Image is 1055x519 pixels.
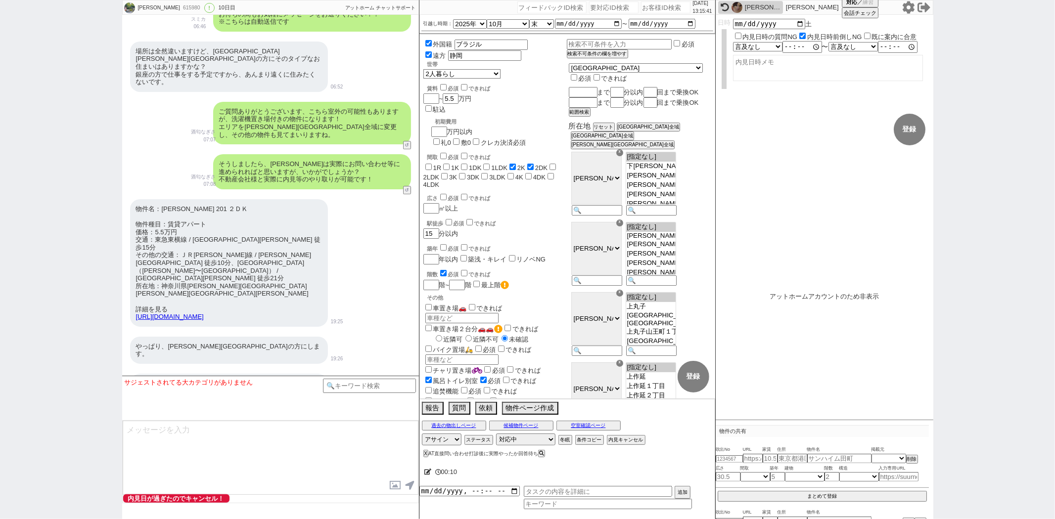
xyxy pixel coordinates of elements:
[682,41,694,48] label: 必須
[459,246,491,252] label: できれば
[778,446,807,454] span: 住所
[483,346,496,353] span: 必須
[743,509,763,517] span: URL
[331,355,343,363] p: 19:26
[130,337,328,364] div: やっぱり、[PERSON_NAME][GEOGRAPHIC_DATA]の方にします。
[433,52,446,59] label: 遠方
[872,446,885,454] span: 掲載元
[569,87,711,97] div: まで 分以内
[502,335,508,342] input: 未確認
[464,220,496,226] label: できれば
[130,374,328,493] div: 物件名：[STREET_ADDRESS][PERSON_NAME][PERSON_NAME] ２Ｋ 物件種目：賃貸マンション 価格：5.7万円 交通：[GEOGRAPHIC_DATA][PERS...
[626,372,676,382] option: 上作延
[763,446,778,454] span: 家賃
[524,486,672,497] input: タスクの内容を詳細に
[345,5,416,10] span: アットホーム チャットサポート
[422,421,486,431] button: 過去の物出しページ
[607,435,645,445] button: 内見キャンセル
[448,154,459,160] span: 必須
[498,346,505,352] input: できれば
[491,164,507,172] label: 1LDK
[427,83,491,92] div: 賃料
[475,398,488,405] span: 必須
[626,232,676,240] option: [PERSON_NAME]
[484,387,490,393] input: できれば
[626,302,676,311] option: 上丸子
[448,271,459,277] span: 必須
[617,123,680,131] button: [GEOGRAPHIC_DATA]全域
[501,377,537,385] label: できれば
[459,154,491,160] label: できれば
[770,465,785,473] span: 築年
[623,21,628,27] label: 〜
[436,335,442,342] input: 近隣可
[137,4,180,12] div: [PERSON_NAME]
[423,451,548,456] div: AT直接問い合わせ打診後に実際やったか回答待ち
[130,199,328,327] div: 物件名：[PERSON_NAME] 201 ２ＤＫ 物件種目：賃貸アパート 価格：5.5万円 交通：東急東横線 / [GEOGRAPHIC_DATA][PERSON_NAME] 徒歩15分 その...
[503,325,538,333] label: できれば
[626,319,676,327] option: [GEOGRAPHIC_DATA]
[556,421,621,431] button: 空室確認ページ
[423,304,467,312] label: 車置き場🚗
[219,4,235,12] div: 10日目
[825,465,839,473] span: 階数
[448,246,459,252] span: 必須
[626,205,677,216] input: 🔍
[567,39,672,49] input: 検索不可条件を入力
[626,190,676,199] option: [PERSON_NAME]３丁目
[323,379,416,393] input: 🔍キーワード検索
[786,3,839,11] p: [PERSON_NAME]
[403,141,411,149] button: ↺
[427,268,567,278] div: 階数
[569,108,591,117] button: 範囲検索
[459,86,491,91] label: できれば
[569,122,591,130] span: 所在地
[191,136,216,144] p: 07:07
[626,382,676,391] option: 上作延１丁目
[463,336,499,343] label: 近隣不可
[481,139,526,146] label: クレカ決済必須
[423,181,440,188] label: 4LDK
[482,388,517,395] label: できれば
[465,335,472,342] input: 近隣不可
[427,61,567,68] div: 世帯
[469,388,482,395] span: 必須
[693,7,712,15] p: 13:15:41
[740,465,770,473] span: 間取
[425,304,432,310] input: 車置き場🚗
[191,23,206,31] p: 06:46
[763,509,778,517] span: 家賃
[716,455,743,463] input: 1234567
[589,1,639,13] input: 要対応ID検索
[403,186,411,194] button: ↺
[427,294,567,302] p: その他
[678,361,709,392] button: 登録
[626,180,676,190] option: [PERSON_NAME]２丁目
[423,279,567,290] div: 階~ 階
[467,173,479,181] label: 3DK
[441,139,451,146] label: 礼0
[489,421,553,431] button: 候補物件ページ
[423,79,491,114] div: ~ 万円
[626,259,676,268] option: [PERSON_NAME]町３丁目
[461,153,467,159] input: できれば
[459,195,491,201] label: できれば
[488,398,524,405] label: できれば
[130,42,328,92] div: 場所は全然違いますけど、[GEOGRAPHIC_DATA][PERSON_NAME][GEOGRAPHIC_DATA]の方にそのタイプなお住まいはありますかな？ 銀座の方で仕事をする予定ですから...
[770,472,785,481] input: 5
[427,151,567,161] div: 間取
[743,454,763,463] input: https://suumo.jp/chintai/jnc_000022489271
[423,450,429,457] button: X
[433,336,463,343] label: 近隣可
[572,346,622,356] input: 🔍
[626,327,676,337] option: 上丸子山王町１丁目
[191,15,206,23] p: スミカ
[825,472,839,481] input: 2
[425,354,499,365] input: 車種など
[785,465,825,473] span: 建物
[123,494,229,503] span: 内見日が過ぎたのでキャンセル！
[778,454,807,463] input: 東京都港区海岸３
[423,325,503,333] label: 車置き場２台分🚗🚗
[489,173,505,181] label: 3LDK
[461,194,467,200] input: できれば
